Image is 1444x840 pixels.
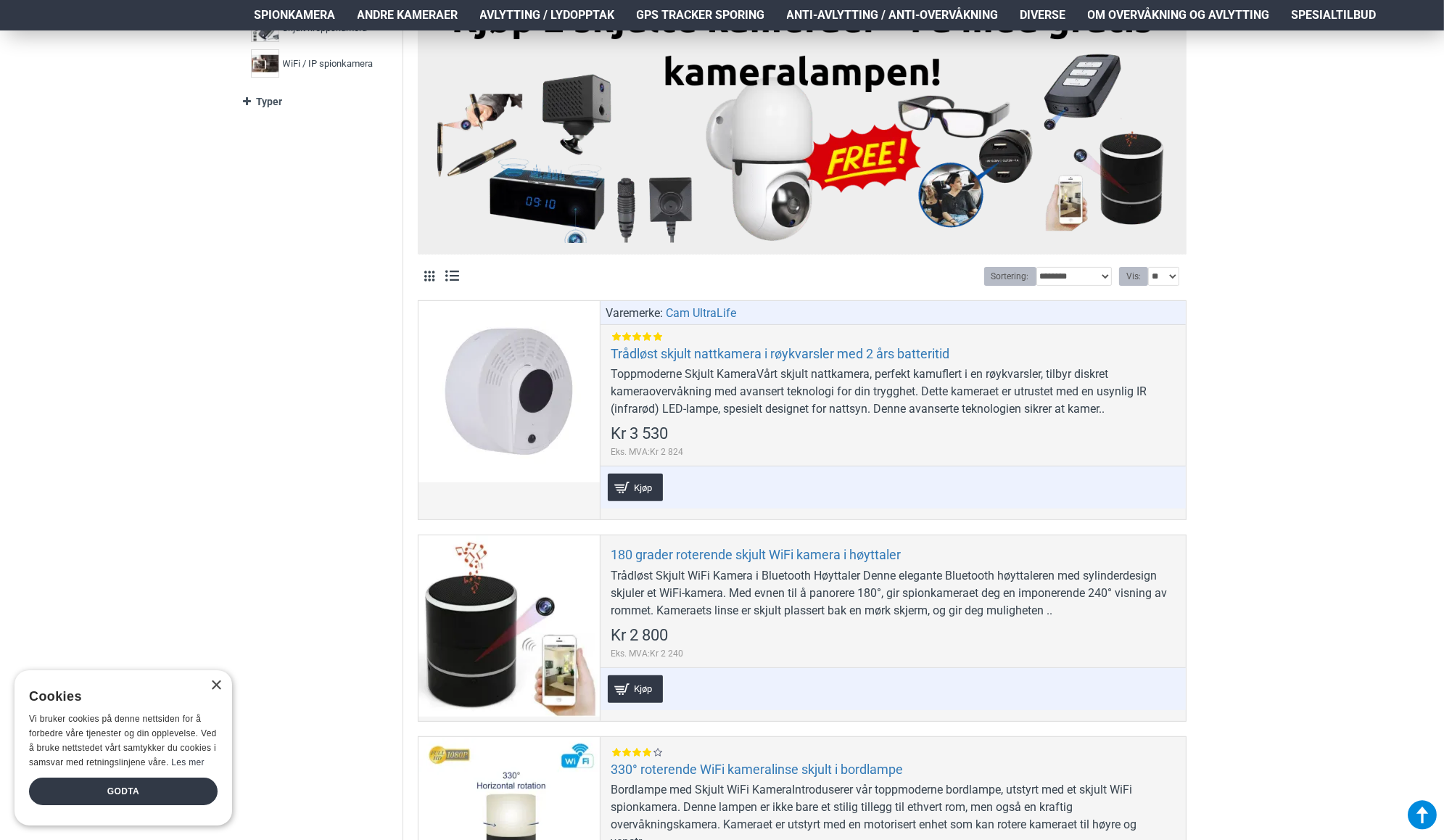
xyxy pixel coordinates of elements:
[611,627,669,643] span: Kr 2 800
[1119,267,1148,286] label: Vis:
[29,778,218,805] div: Godta
[611,546,902,563] a: 180 grader roterende skjult WiFi kamera i høyttaler
[611,445,684,458] span: Eks. MVA:Kr 2 824
[667,305,737,322] a: Cam UltraLife
[358,7,458,24] span: Andre kameraer
[611,366,1175,418] div: Toppmoderne Skjult KameraVårt skjult nattkamera, perfekt kamuflert i en røykvarsler, tilbyr diskr...
[210,680,221,691] div: Close
[630,684,656,693] span: Kjøp
[1292,7,1377,24] span: Spesialtilbud
[606,305,664,322] span: Varemerke:
[611,345,950,362] a: Trådløst skjult nattkamera i røykvarsler med 2 års batteritid
[611,567,1175,619] div: Trådløst Skjult WiFi Kamera i Bluetooth Høyttaler Denne elegante Bluetooth høyttaleren med sylind...
[611,647,684,660] span: Eks. MVA:Kr 2 240
[1020,7,1066,24] span: Diverse
[418,301,600,482] a: Trådløst skjult nattkamera i røykvarsler med 2 års batteritid Trådløst skjult nattkamera i røykva...
[244,89,388,115] a: Typer
[984,267,1036,286] label: Sortering:
[251,49,279,78] img: WiFi / IP spionkamera
[630,483,656,493] span: Kjøp
[611,426,669,442] span: Kr 3 530
[611,761,904,778] a: 330° roterende WiFi kameralinse skjult i bordlampe
[418,535,600,717] a: 180 grader roterende skjult WiFi kamera i høyttaler 180 grader roterende skjult WiFi kamera i høy...
[480,7,615,24] span: Avlytting / Lydopptak
[255,7,336,24] span: Spionkamera
[1088,7,1270,24] span: Om overvåkning og avlytting
[29,714,217,767] span: Vi bruker cookies på denne nettsiden for å forbedre våre tjenester og din opplevelse. Ved å bruke...
[171,757,204,767] a: Les mer, opens a new window
[787,7,999,24] span: Anti-avlytting / Anti-overvåkning
[637,7,765,24] span: GPS Tracker Sporing
[29,681,208,712] div: Cookies
[283,57,374,71] span: WiFi / IP spionkamera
